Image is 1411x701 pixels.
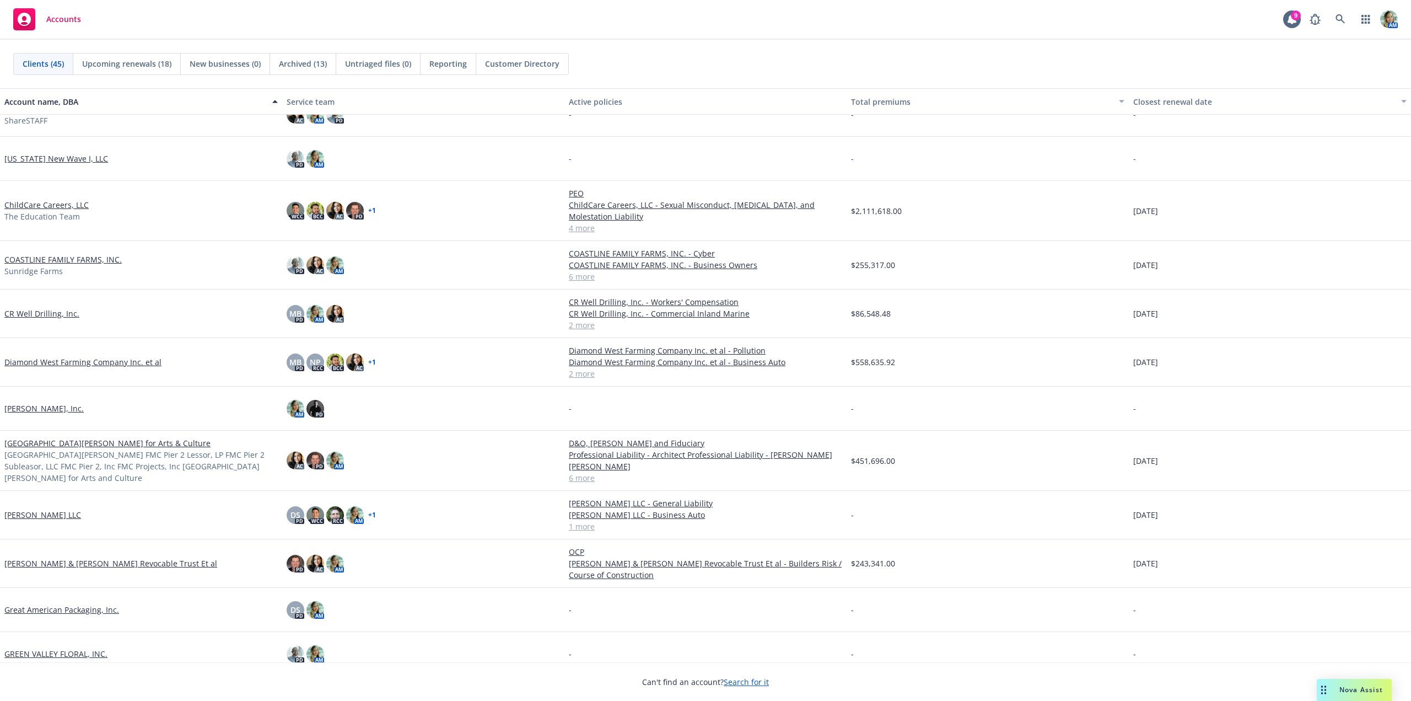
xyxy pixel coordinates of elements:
[569,521,842,532] a: 1 more
[569,604,572,616] span: -
[306,202,324,220] img: photo
[1339,685,1383,694] span: Nova Assist
[851,509,854,521] span: -
[368,359,376,366] a: + 1
[569,403,572,414] span: -
[326,506,344,524] img: photo
[4,437,211,449] a: [GEOGRAPHIC_DATA][PERSON_NAME] for Arts & Culture
[1329,8,1351,30] a: Search
[569,259,842,271] a: COASTLINE FAMILY FARMS, INC. - Business Owners
[287,202,304,220] img: photo
[306,452,324,469] img: photo
[851,455,895,467] span: $451,696.00
[190,58,261,69] span: New businesses (0)
[569,368,842,379] a: 2 more
[1133,455,1158,467] span: [DATE]
[4,403,84,414] a: [PERSON_NAME], Inc.
[345,58,411,69] span: Untriaged files (0)
[851,604,854,616] span: -
[1133,205,1158,217] span: [DATE]
[851,96,1112,108] div: Total premiums
[847,88,1129,115] button: Total premiums
[1133,558,1158,569] span: [DATE]
[4,265,63,277] span: Sunridge Farms
[485,58,559,69] span: Customer Directory
[287,256,304,274] img: photo
[1133,259,1158,271] span: [DATE]
[326,555,344,572] img: photo
[1355,8,1377,30] a: Switch app
[1133,153,1136,164] span: -
[326,305,344,323] img: photo
[429,58,467,69] span: Reporting
[46,15,81,24] span: Accounts
[287,150,304,168] img: photo
[326,354,344,371] img: photo
[851,558,895,569] span: $243,341.00
[306,506,324,524] img: photo
[569,271,842,282] a: 6 more
[306,150,324,168] img: photo
[1133,604,1136,616] span: -
[569,509,842,521] a: [PERSON_NAME] LLC - Business Auto
[569,199,842,222] a: ChildCare Careers, LLC - Sexual Misconduct, [MEDICAL_DATA], and Molestation Liability
[1317,679,1331,701] div: Drag to move
[1133,509,1158,521] span: [DATE]
[569,96,842,108] div: Active policies
[1133,96,1394,108] div: Closest renewal date
[851,403,854,414] span: -
[4,509,81,521] a: [PERSON_NAME] LLC
[569,497,842,509] a: [PERSON_NAME] LLC - General Liability
[1133,356,1158,368] span: [DATE]
[326,256,344,274] img: photo
[1133,308,1158,319] span: [DATE]
[4,115,47,126] span: ShareSTAFF
[569,472,842,484] a: 6 more
[851,259,895,271] span: $255,317.00
[306,601,324,619] img: photo
[569,308,842,319] a: CR Well Drilling, Inc. - Commercial Inland Marine
[569,153,572,164] span: -
[282,88,564,115] button: Service team
[326,202,344,220] img: photo
[4,604,119,616] a: Great American Packaging, Inc.
[851,648,854,660] span: -
[4,153,108,164] a: [US_STATE] New Wave I, LLC
[569,188,842,199] a: PEO
[287,452,304,469] img: photo
[289,308,301,319] span: MB
[310,356,321,368] span: NP
[368,512,376,518] a: + 1
[287,400,304,418] img: photo
[287,96,560,108] div: Service team
[279,58,327,69] span: Archived (13)
[346,354,364,371] img: photo
[4,254,122,265] a: COASTLINE FAMILY FARMS, INC.
[9,4,85,35] a: Accounts
[642,676,769,688] span: Can't find an account?
[851,308,891,319] span: $86,548.48
[569,296,842,308] a: CR Well Drilling, Inc. - Workers' Compensation
[287,555,304,572] img: photo
[23,58,64,69] span: Clients (45)
[569,648,572,660] span: -
[724,677,769,687] a: Search for it
[569,356,842,368] a: Diamond West Farming Company Inc. et al - Business Auto
[346,506,364,524] img: photo
[1133,403,1136,414] span: -
[306,645,324,663] img: photo
[4,199,89,211] a: ChildCare Careers, LLC
[290,509,300,521] span: DS
[851,153,854,164] span: -
[569,345,842,356] a: Diamond West Farming Company Inc. et al - Pollution
[851,356,895,368] span: $558,635.92
[569,248,842,259] a: COASTLINE FAMILY FARMS, INC. - Cyber
[564,88,847,115] button: Active policies
[569,546,842,558] a: OCP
